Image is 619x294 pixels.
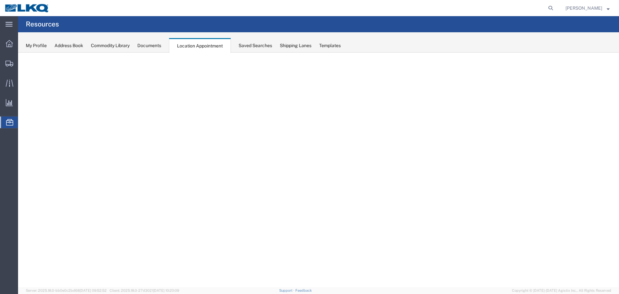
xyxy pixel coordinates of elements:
a: Support [279,289,295,292]
div: Commodity Library [91,42,130,49]
a: Feedback [295,289,312,292]
img: logo [5,3,50,13]
div: Location Appointment [169,38,231,53]
span: Server: 2025.18.0-bb0e0c2bd68 [26,289,107,292]
h4: Resources [26,16,59,32]
span: [DATE] 10:20:09 [153,289,179,292]
iframe: FS Legacy Container [18,53,619,287]
div: Saved Searches [239,42,272,49]
div: My Profile [26,42,47,49]
span: [DATE] 09:52:52 [80,289,107,292]
span: William Haney [565,5,602,12]
div: Documents [137,42,161,49]
button: [PERSON_NAME] [565,4,610,12]
span: Copyright © [DATE]-[DATE] Agistix Inc., All Rights Reserved [512,288,611,293]
div: Address Book [54,42,83,49]
span: Client: 2025.18.0-27d3021 [110,289,179,292]
div: Shipping Lanes [280,42,311,49]
div: Templates [319,42,341,49]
